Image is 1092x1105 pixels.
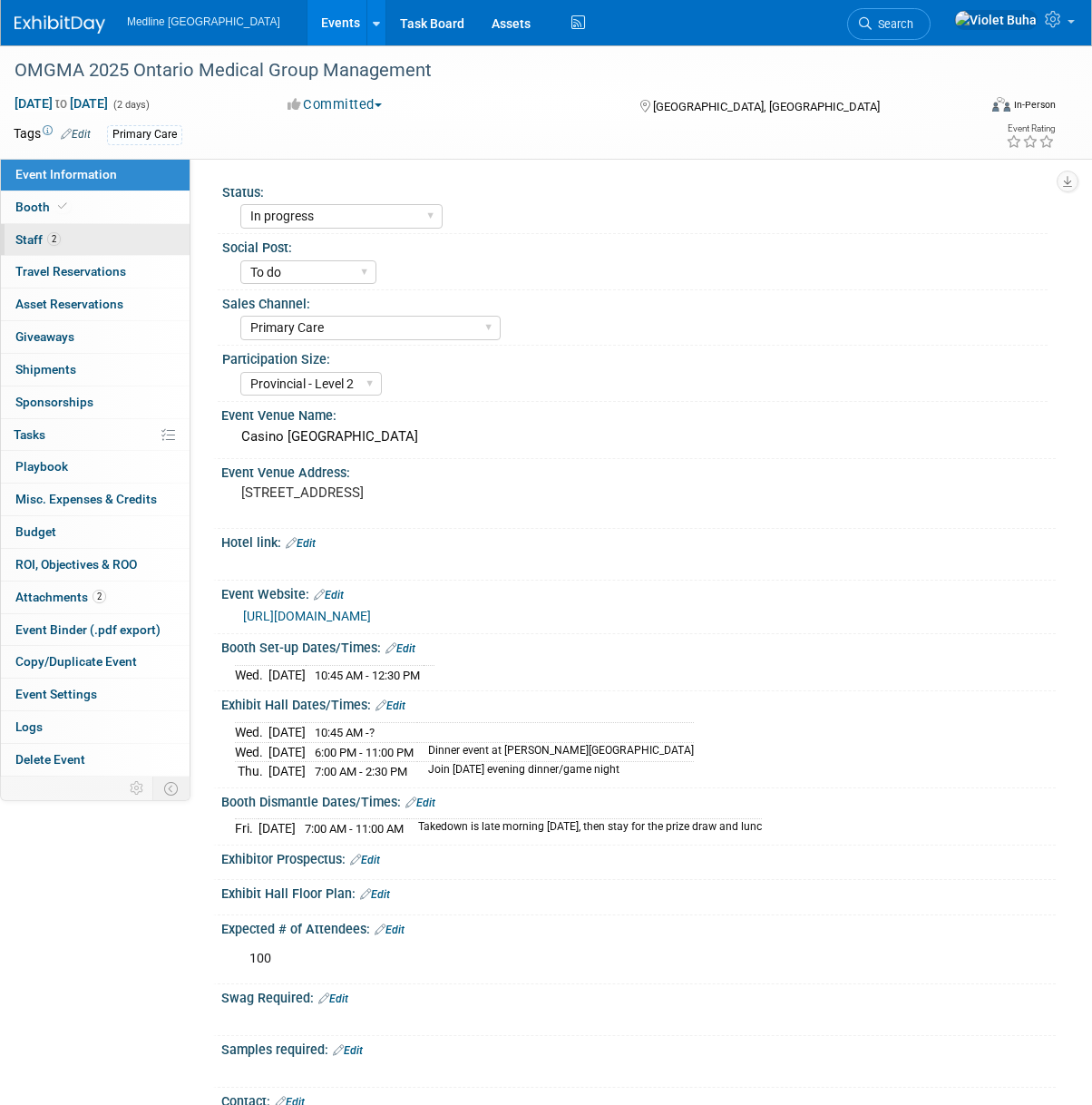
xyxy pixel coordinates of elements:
span: Playbook [15,459,68,474]
td: Dinner event at [PERSON_NAME][GEOGRAPHIC_DATA] [417,742,694,762]
td: [DATE] [268,742,306,762]
span: 10:45 AM - 12:30 PM [315,669,420,682]
div: Sales Channel: [222,290,1048,313]
pre: [STREET_ADDRESS] [241,484,549,501]
td: Wed. [235,742,268,762]
td: [DATE] [268,665,306,684]
span: Attachments [15,590,106,604]
span: Shipments [15,362,76,376]
span: ? [369,726,375,739]
a: Travel Reservations [1,256,190,288]
a: Edit [375,924,405,936]
img: Format-Inperson.png [992,97,1010,112]
div: Participation Size: [222,346,1048,368]
td: Wed. [235,665,268,684]
td: Wed. [235,723,268,743]
span: Event Settings [15,687,97,701]
div: Hotel link: [221,529,1056,552]
span: 10:45 AM - [315,726,375,739]
td: Thu. [235,762,268,781]
span: [GEOGRAPHIC_DATA], [GEOGRAPHIC_DATA] [653,100,880,113]
img: ExhibitDay [15,15,105,34]
td: [DATE] [258,819,296,838]
a: Asset Reservations [1,288,190,320]
a: Giveaways [1,321,190,353]
td: [DATE] [268,762,306,781]
td: Fri. [235,819,258,838]
a: Shipments [1,354,190,386]
a: Budget [1,516,190,548]
a: Edit [385,642,415,655]
a: Edit [318,993,348,1005]
span: [DATE] [DATE] [14,95,109,112]
a: Booth [1,191,190,223]
td: Join [DATE] evening dinner/game night [417,762,694,781]
div: 100 [237,941,889,977]
div: Event Venue Address: [221,459,1056,482]
a: Edit [360,888,390,901]
a: Misc. Expenses & Credits [1,484,190,515]
div: Casino [GEOGRAPHIC_DATA] [235,423,1042,451]
span: Event Binder (.pdf export) [15,622,161,637]
div: Event Venue Name: [221,402,1056,425]
div: In-Person [1013,98,1056,112]
a: Search [847,8,931,40]
div: Samples required: [221,1036,1056,1060]
span: Asset Reservations [15,297,123,311]
span: 6:00 PM - 11:00 PM [315,746,414,759]
div: Primary Care [107,125,182,144]
span: Medline [GEOGRAPHIC_DATA] [127,15,280,28]
div: Event Website: [221,581,1056,604]
a: Edit [350,854,380,866]
span: Sponsorships [15,395,93,409]
div: Booth Dismantle Dates/Times: [221,788,1056,812]
a: Event Information [1,159,190,191]
a: Edit [405,797,435,809]
span: 2 [47,232,61,246]
a: Playbook [1,451,190,483]
div: Social Post: [222,234,1048,257]
td: Personalize Event Tab Strip [122,777,153,800]
div: OMGMA 2025 Ontario Medical Group Management [8,54,967,87]
a: Edit [314,589,344,601]
a: Edit [286,537,316,550]
div: Exhibit Hall Floor Plan: [221,880,1056,904]
a: Delete Event [1,744,190,776]
a: Event Settings [1,679,190,710]
div: Swag Required: [221,984,1056,1008]
a: Logs [1,711,190,743]
img: Violet Buha [954,10,1038,30]
span: Search [872,17,913,31]
a: Tasks [1,419,190,451]
span: Delete Event [15,752,85,767]
span: to [53,96,70,111]
span: Copy/Duplicate Event [15,654,137,669]
div: Event Format [905,94,1057,122]
span: Budget [15,524,56,539]
button: Committed [281,95,389,114]
span: Staff [15,232,61,247]
a: Edit [61,128,91,141]
a: Sponsorships [1,386,190,418]
a: ROI, Objectives & ROO [1,549,190,581]
td: Toggle Event Tabs [153,777,190,800]
a: [URL][DOMAIN_NAME] [243,609,371,623]
span: Event Information [15,167,117,181]
span: Tasks [14,427,45,442]
span: Travel Reservations [15,264,126,279]
td: Takedown is late morning [DATE], then stay for the prize draw and lunc [407,819,762,838]
span: (2 days) [112,99,150,111]
a: Copy/Duplicate Event [1,646,190,678]
td: [DATE] [268,723,306,743]
td: Tags [14,124,91,145]
div: Status: [222,179,1048,201]
span: Logs [15,719,43,734]
span: 7:00 AM - 11:00 AM [305,822,404,836]
a: Staff2 [1,224,190,256]
div: Booth Set-up Dates/Times: [221,634,1056,658]
div: Expected # of Attendees: [221,915,1056,939]
a: Edit [375,699,405,712]
i: Booth reservation complete [58,201,67,211]
a: Attachments2 [1,582,190,613]
a: Event Binder (.pdf export) [1,614,190,646]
